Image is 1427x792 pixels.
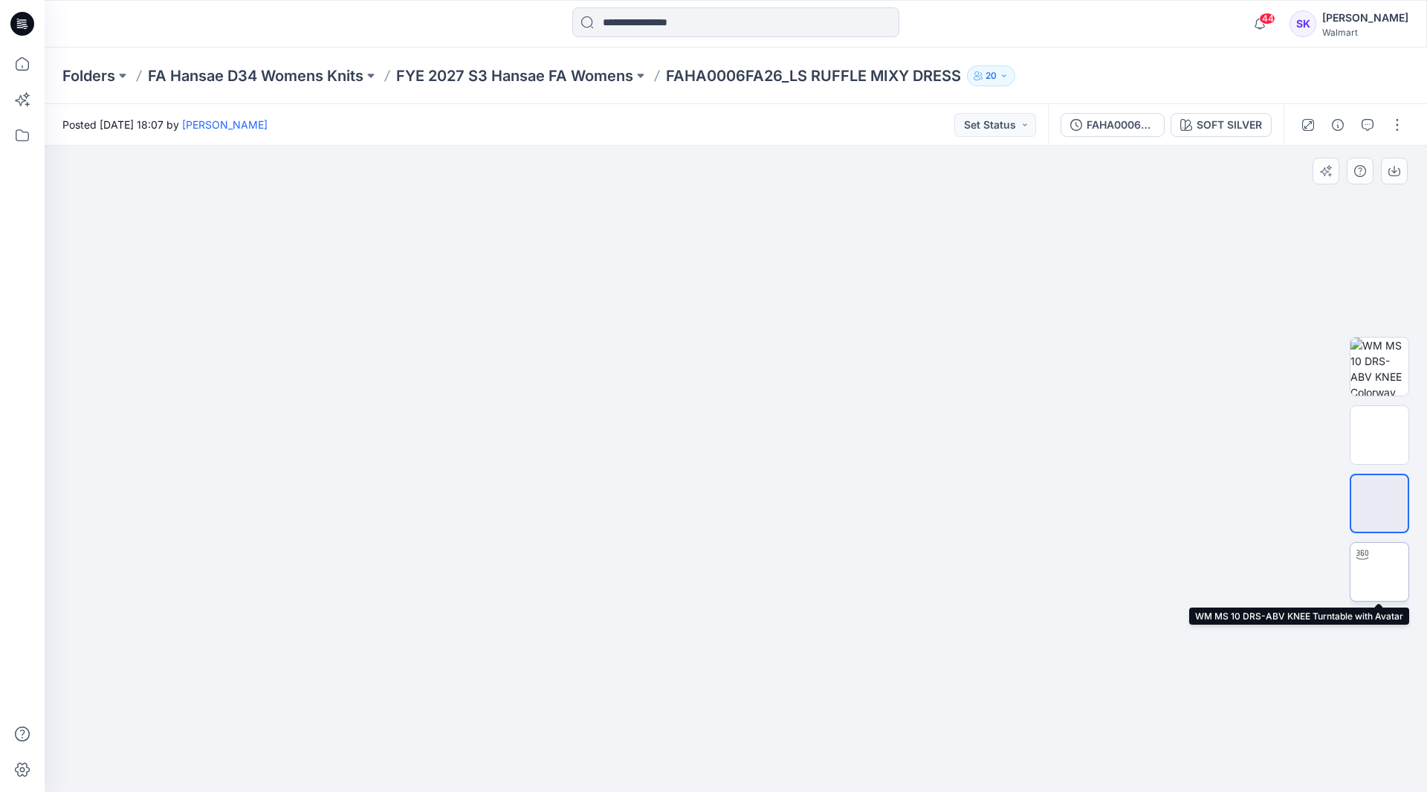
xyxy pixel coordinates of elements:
p: 20 [986,68,997,84]
span: 44 [1259,13,1275,25]
button: SOFT SILVER [1171,113,1272,137]
button: 20 [967,65,1015,86]
div: FAHA0006FA26_LS RUFFLE MIXY DRESS [1087,117,1155,133]
a: [PERSON_NAME] [182,118,268,131]
img: WM MS 10 DRS-ABV KNEE Colorway wo Avatar [1350,338,1408,396]
a: FYE 2027 S3 Hansae FA Womens [396,65,633,86]
span: Posted [DATE] 18:07 by [62,117,268,132]
button: Details [1326,113,1350,137]
div: Walmart [1322,27,1408,38]
div: [PERSON_NAME] [1322,9,1408,27]
div: SK [1290,10,1316,37]
a: Folders [62,65,115,86]
p: FAHA0006FA26_LS RUFFLE MIXY DRESS [666,65,961,86]
div: SOFT SILVER [1197,117,1262,133]
a: FA Hansae D34 Womens Knits [148,65,363,86]
button: FAHA0006FA26_LS RUFFLE MIXY DRESS [1061,113,1165,137]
